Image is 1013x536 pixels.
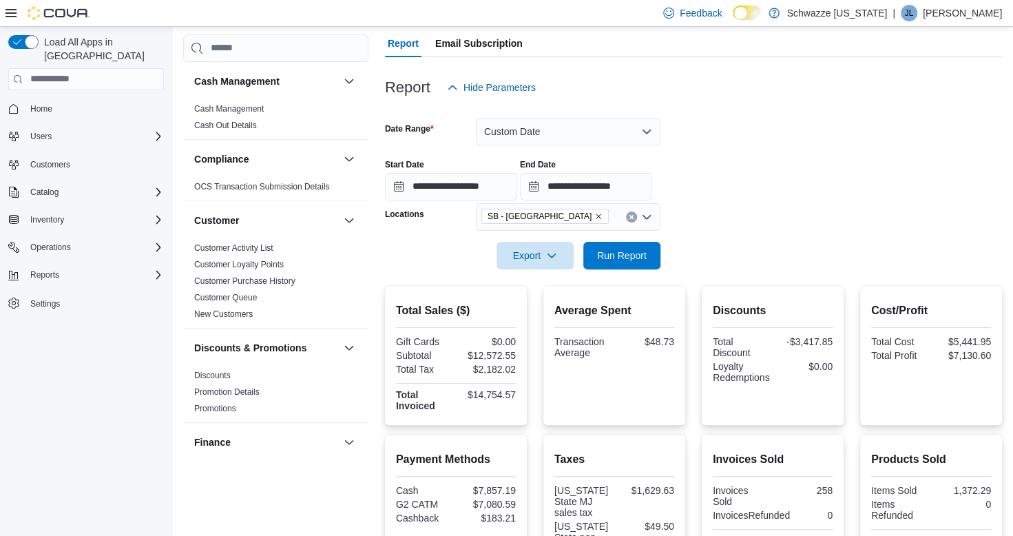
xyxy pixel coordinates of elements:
[25,128,57,145] button: Users
[30,187,59,198] span: Catalog
[476,118,660,145] button: Custom Date
[3,238,169,257] button: Operations
[396,485,453,496] div: Cash
[30,131,52,142] span: Users
[194,259,284,270] span: Customer Loyalty Points
[901,5,917,21] div: John Lieder
[594,212,603,220] button: Remove SB - Garden City from selection in this group
[30,298,60,309] span: Settings
[775,361,833,372] div: $0.00
[396,451,516,468] h2: Payment Methods
[25,128,164,145] span: Users
[713,485,770,507] div: Invoices Sold
[396,513,453,524] div: Cashback
[25,294,164,311] span: Settings
[396,499,453,510] div: G2 CATM
[194,103,264,114] span: Cash Management
[892,5,895,21] p: |
[3,293,169,313] button: Settings
[39,35,164,63] span: Load All Apps in [GEOGRAPHIC_DATA]
[871,485,928,496] div: Items Sold
[3,210,169,229] button: Inventory
[194,214,338,227] button: Customer
[3,154,169,174] button: Customers
[583,242,660,269] button: Run Report
[871,499,928,521] div: Items Refunded
[194,292,257,303] span: Customer Queue
[30,214,64,225] span: Inventory
[194,341,306,355] h3: Discounts & Promotions
[194,152,249,166] h3: Compliance
[194,104,264,114] a: Cash Management
[25,184,164,200] span: Catalog
[30,159,70,170] span: Customers
[617,485,674,496] div: $1,629.63
[25,267,65,283] button: Reports
[505,242,565,269] span: Export
[25,267,164,283] span: Reports
[617,521,674,532] div: $49.50
[617,336,674,347] div: $48.73
[459,389,516,400] div: $14,754.57
[459,350,516,361] div: $12,572.55
[385,173,517,200] input: Press the down key to open a popover containing a calendar.
[183,178,368,200] div: Compliance
[934,350,991,361] div: $7,130.60
[463,81,536,94] span: Hide Parameters
[194,341,338,355] button: Discounts & Promotions
[25,239,76,256] button: Operations
[194,276,295,287] span: Customer Purchase History
[194,152,338,166] button: Compliance
[25,156,76,173] a: Customers
[183,367,368,422] div: Discounts & Promotions
[194,435,231,449] h3: Finance
[459,513,516,524] div: $183.21
[554,485,612,518] div: [US_STATE] State MJ sales tax
[396,364,453,375] div: Total Tax
[30,103,52,114] span: Home
[3,99,169,118] button: Home
[713,336,770,358] div: Total Discount
[194,74,338,88] button: Cash Management
[396,350,453,361] div: Subtotal
[459,364,516,375] div: $2,182.02
[194,260,284,269] a: Customer Loyalty Points
[786,5,887,21] p: Schwazze [US_STATE]
[194,387,260,397] a: Promotion Details
[341,340,357,356] button: Discounts & Promotions
[25,100,164,117] span: Home
[923,5,1002,21] p: [PERSON_NAME]
[388,30,419,57] span: Report
[934,499,991,510] div: 0
[341,73,357,90] button: Cash Management
[194,243,273,253] a: Customer Activity List
[3,127,169,146] button: Users
[183,462,368,500] div: Finance
[385,209,424,220] label: Locations
[641,212,652,223] button: Open list of options
[441,74,541,101] button: Hide Parameters
[385,123,434,134] label: Date Range
[520,159,556,170] label: End Date
[396,302,516,319] h2: Total Sales ($)
[795,510,833,521] div: 0
[459,336,516,347] div: $0.00
[194,120,257,131] span: Cash Out Details
[775,485,833,496] div: 258
[194,243,273,254] span: Customer Activity List
[25,239,164,256] span: Operations
[733,6,762,20] input: Dark Mode
[554,302,674,319] h2: Average Spent
[871,451,991,468] h2: Products Sold
[25,184,64,200] button: Catalog
[871,302,991,319] h2: Cost/Profit
[459,499,516,510] div: $7,080.59
[713,361,770,383] div: Loyalty Redemptions
[396,389,435,411] strong: Total Invoiced
[30,269,59,280] span: Reports
[194,370,231,381] span: Discounts
[385,79,430,96] h3: Report
[25,212,164,228] span: Inventory
[194,276,295,286] a: Customer Purchase History
[30,242,71,253] span: Operations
